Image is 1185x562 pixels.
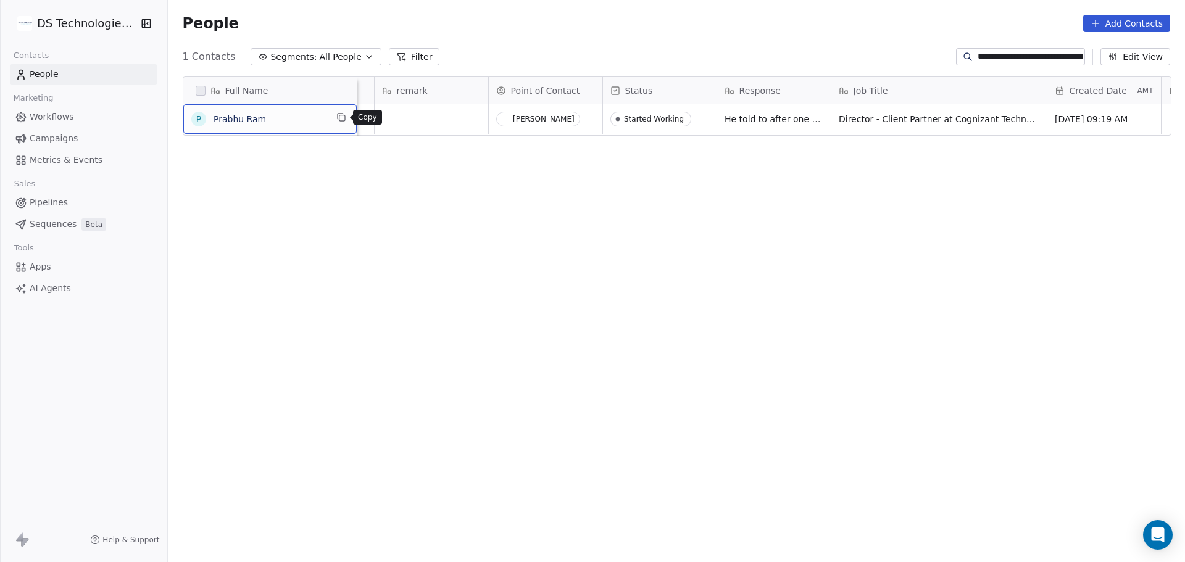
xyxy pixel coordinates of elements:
[30,260,51,273] span: Apps
[102,535,159,545] span: Help & Support
[489,77,602,104] div: Point of Contact
[8,89,59,107] span: Marketing
[30,196,68,209] span: Pipelines
[30,154,102,167] span: Metrics & Events
[30,68,59,81] span: People
[725,113,823,125] span: He told to after one month right now there are no opening with him right now she everything is ha...
[625,85,653,97] span: Status
[511,85,580,97] span: Point of Contact
[183,104,357,542] div: grid
[17,16,32,31] img: DS%20Updated%20Logo.jpg
[30,282,71,295] span: AI Agents
[30,110,74,123] span: Workflows
[1055,113,1154,125] span: [DATE] 09:19 AM
[225,85,268,97] span: Full Name
[513,115,575,123] div: [PERSON_NAME]
[37,15,137,31] span: DS Technologies Inc
[9,239,39,257] span: Tools
[90,535,159,545] a: Help & Support
[839,113,1039,125] span: Director - Client Partner at Cognizant Technology Solutions
[10,278,157,299] a: AI Agents
[10,150,157,170] a: Metrics & Events
[10,257,157,277] a: Apps
[15,13,132,34] button: DS Technologies Inc
[81,218,106,231] span: Beta
[1047,77,1161,104] div: Created DateAMT
[389,48,440,65] button: Filter
[375,77,488,104] div: remark
[358,112,377,122] p: Copy
[214,114,266,124] a: Prabhu Ram
[183,77,357,104] div: Full Name
[739,85,781,97] span: Response
[9,175,41,193] span: Sales
[183,49,236,64] span: 1 Contacts
[30,218,77,231] span: Sequences
[10,107,157,127] a: Workflows
[1143,520,1173,550] div: Open Intercom Messenger
[1070,85,1127,97] span: Created Date
[270,51,317,64] span: Segments:
[831,77,1047,104] div: Job Title
[10,192,157,213] a: Pipelines
[717,77,831,104] div: Response
[8,46,54,65] span: Contacts
[196,113,201,126] div: P
[319,51,361,64] span: All People
[183,14,239,33] span: People
[854,85,888,97] span: Job Title
[1137,86,1154,96] span: AMT
[30,132,78,145] span: Campaigns
[10,214,157,234] a: SequencesBeta
[1083,15,1170,32] button: Add Contacts
[624,115,684,123] div: Started Working
[603,77,717,104] div: Status
[10,128,157,149] a: Campaigns
[397,85,428,97] span: remark
[10,64,157,85] a: People
[1100,48,1170,65] button: Edit View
